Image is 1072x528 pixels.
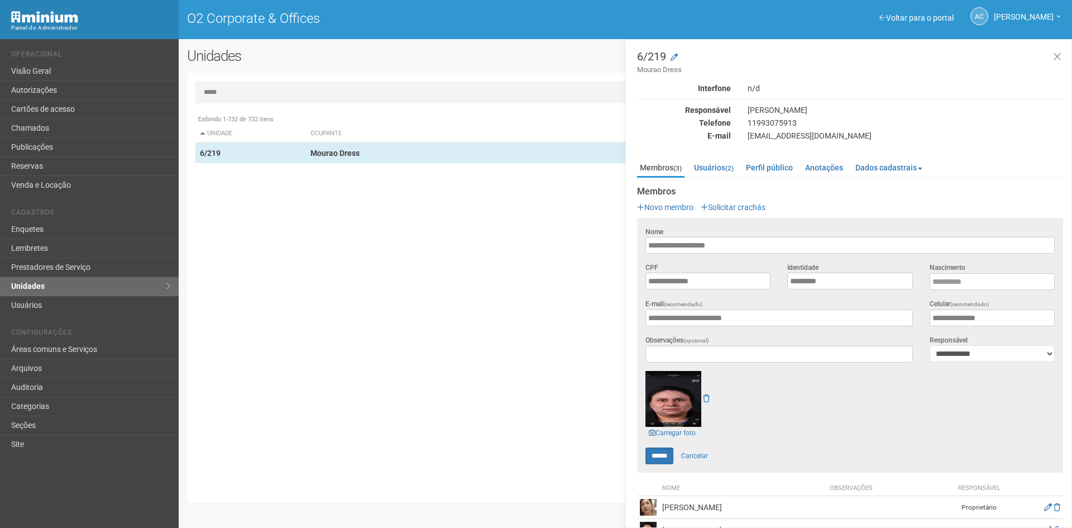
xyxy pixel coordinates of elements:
[187,11,617,26] h1: O2 Corporate & Offices
[673,164,682,172] small: (3)
[787,263,819,273] label: Identidade
[739,105,1071,115] div: [PERSON_NAME]
[994,14,1061,23] a: [PERSON_NAME]
[950,301,989,307] span: (recomendado)
[930,299,989,310] label: Celular
[683,337,709,344] span: (opcional)
[645,371,701,427] img: user.png
[629,105,739,115] div: Responsável
[11,50,170,62] li: Operacional
[195,115,1055,125] div: Exibindo 1-732 de 732 itens
[306,125,685,143] th: Ocupante: activate to sort column ascending
[743,159,796,176] a: Perfil público
[701,203,765,212] a: Solicitar crachás
[11,208,170,220] li: Cadastros
[195,125,306,143] th: Unidade: activate to sort column descending
[739,118,1071,128] div: 11993075913
[200,149,221,158] strong: 6/219
[645,227,663,237] label: Nome
[725,164,734,172] small: (2)
[930,263,965,273] label: Nascimento
[1044,503,1052,512] a: Editar membro
[951,496,1007,519] td: Proprietário
[970,7,988,25] a: AC
[691,159,736,176] a: Usuários(2)
[659,496,827,519] td: [PERSON_NAME]
[853,159,925,176] a: Dados cadastrais
[1054,503,1060,512] a: Excluir membro
[802,159,846,176] a: Anotações
[11,23,170,33] div: Painel do Administrador
[703,394,710,403] a: Remover
[187,47,543,64] h2: Unidades
[637,65,1063,75] small: Mourao Dress
[629,83,739,93] div: Interfone
[640,499,657,516] img: user.png
[739,83,1071,93] div: n/d
[629,118,739,128] div: Telefone
[645,335,709,346] label: Observações
[827,481,951,496] th: Observações
[637,203,693,212] a: Novo membro
[645,299,703,310] label: E-mail
[930,335,968,345] label: Responsável
[664,301,703,307] span: (recomendado)
[739,131,1071,141] div: [EMAIL_ADDRESS][DOMAIN_NAME]
[310,149,360,158] strong: Mourao Dress
[645,427,699,439] a: Carregar foto
[879,13,954,22] a: Voltar para o portal
[629,131,739,141] div: E-mail
[637,51,1063,75] h3: 6/219
[11,329,170,340] li: Configurações
[659,481,827,496] th: Nome
[645,263,658,273] label: CPF
[637,187,1063,197] strong: Membros
[951,481,1007,496] th: Responsável
[671,52,678,63] a: Modificar a unidade
[11,11,78,23] img: Minium
[675,448,714,464] a: Cancelar
[637,159,685,178] a: Membros(3)
[994,2,1054,21] span: Ana Carla de Carvalho Silva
